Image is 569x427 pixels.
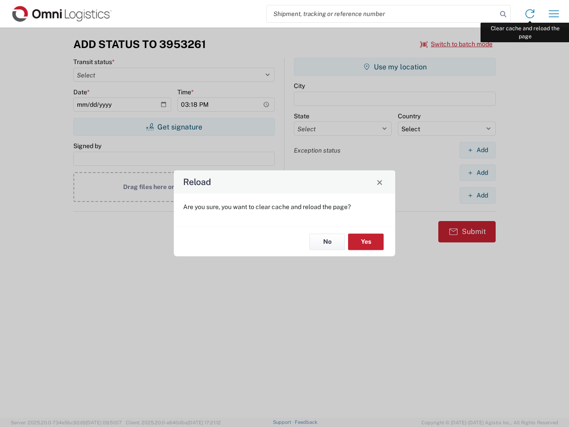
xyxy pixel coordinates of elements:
p: Are you sure, you want to clear cache and reload the page? [183,203,386,211]
input: Shipment, tracking or reference number [267,5,497,22]
button: Yes [348,234,384,250]
h4: Reload [183,176,211,189]
button: No [309,234,345,250]
button: Close [373,176,386,188]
